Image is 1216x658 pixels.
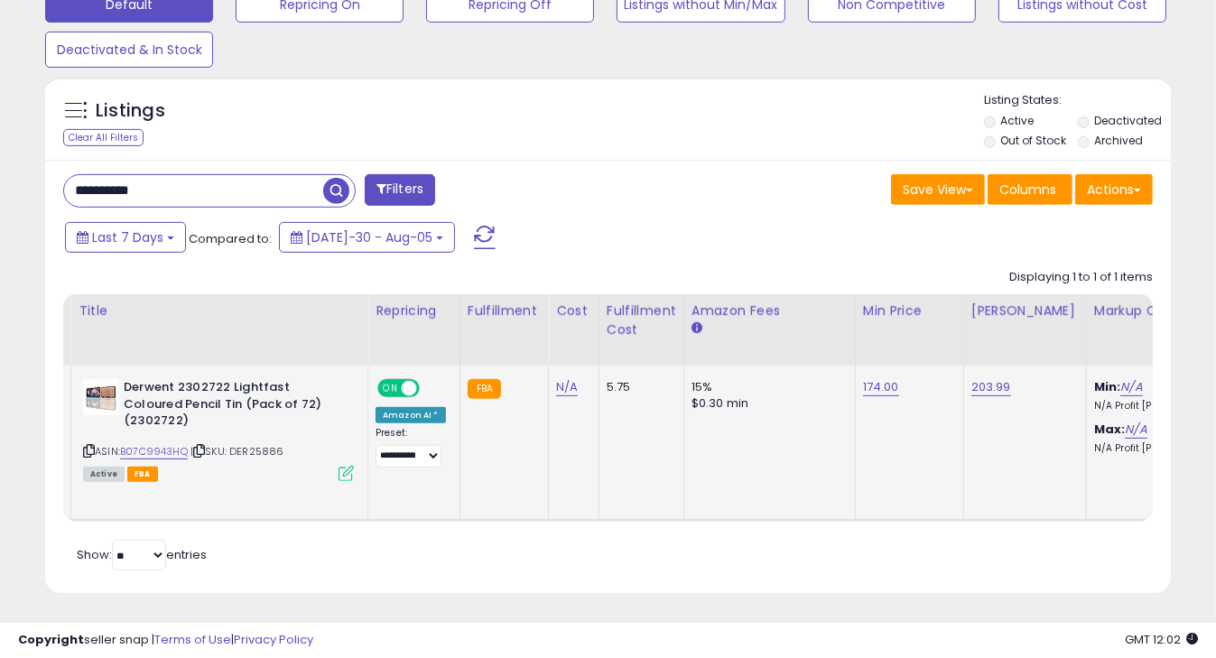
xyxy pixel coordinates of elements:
[120,444,188,459] a: B07C9943HQ
[1094,133,1143,148] label: Archived
[1125,631,1198,648] span: 2025-08-13 12:02 GMT
[1000,133,1066,148] label: Out of Stock
[306,228,432,246] span: [DATE]-30 - Aug-05
[83,379,354,479] div: ASIN:
[127,467,158,482] span: FBA
[984,92,1171,109] p: Listing States:
[376,407,446,423] div: Amazon AI *
[468,301,541,320] div: Fulfillment
[79,301,360,320] div: Title
[279,222,455,253] button: [DATE]-30 - Aug-05
[65,222,186,253] button: Last 7 Days
[92,228,163,246] span: Last 7 Days
[96,98,165,124] h5: Listings
[891,174,985,205] button: Save View
[417,381,446,396] span: OFF
[692,301,848,320] div: Amazon Fees
[365,174,435,206] button: Filters
[692,395,841,412] div: $0.30 min
[988,174,1072,205] button: Columns
[63,129,144,146] div: Clear All Filters
[1120,378,1142,396] a: N/A
[376,301,452,320] div: Repricing
[45,32,213,68] button: Deactivated & In Stock
[607,301,676,339] div: Fulfillment Cost
[999,181,1056,199] span: Columns
[376,427,446,468] div: Preset:
[1000,113,1034,128] label: Active
[556,301,591,320] div: Cost
[692,320,702,337] small: Amazon Fees.
[1075,174,1153,205] button: Actions
[234,631,313,648] a: Privacy Policy
[124,379,343,434] b: Derwent 2302722 Lightfast Coloured Pencil Tin (Pack of 72) (2302722)
[379,381,402,396] span: ON
[971,378,1011,396] a: 203.99
[971,301,1079,320] div: [PERSON_NAME]
[83,467,125,482] span: All listings currently available for purchase on Amazon
[863,378,899,396] a: 174.00
[154,631,231,648] a: Terms of Use
[1094,378,1121,395] b: Min:
[83,379,119,415] img: 51WY37CWslL._SL40_.jpg
[863,301,956,320] div: Min Price
[607,379,670,395] div: 5.75
[18,632,313,649] div: seller snap | |
[190,444,284,459] span: | SKU: DER25886
[189,230,272,247] span: Compared to:
[692,379,841,395] div: 15%
[1094,113,1162,128] label: Deactivated
[556,378,578,396] a: N/A
[18,631,84,648] strong: Copyright
[1009,269,1153,286] div: Displaying 1 to 1 of 1 items
[1094,421,1126,438] b: Max:
[1125,421,1146,439] a: N/A
[468,379,501,399] small: FBA
[77,546,207,563] span: Show: entries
